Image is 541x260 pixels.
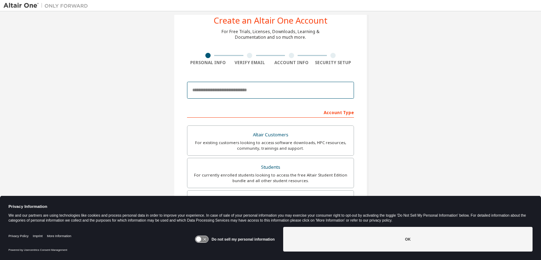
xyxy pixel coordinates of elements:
div: Altair Customers [192,130,349,140]
img: Altair One [4,2,92,9]
div: For existing customers looking to access software downloads, HPC resources, community, trainings ... [192,140,349,151]
div: For Free Trials, Licenses, Downloads, Learning & Documentation and so much more. [222,29,319,40]
div: Account Info [270,60,312,66]
div: For currently enrolled students looking to access the free Altair Student Edition bundle and all ... [192,172,349,184]
div: Security Setup [312,60,354,66]
div: Create an Altair One Account [214,16,328,25]
div: Verify Email [229,60,271,66]
div: Account Type [187,106,354,118]
div: Personal Info [187,60,229,66]
div: Students [192,162,349,172]
div: Faculty [192,195,349,205]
